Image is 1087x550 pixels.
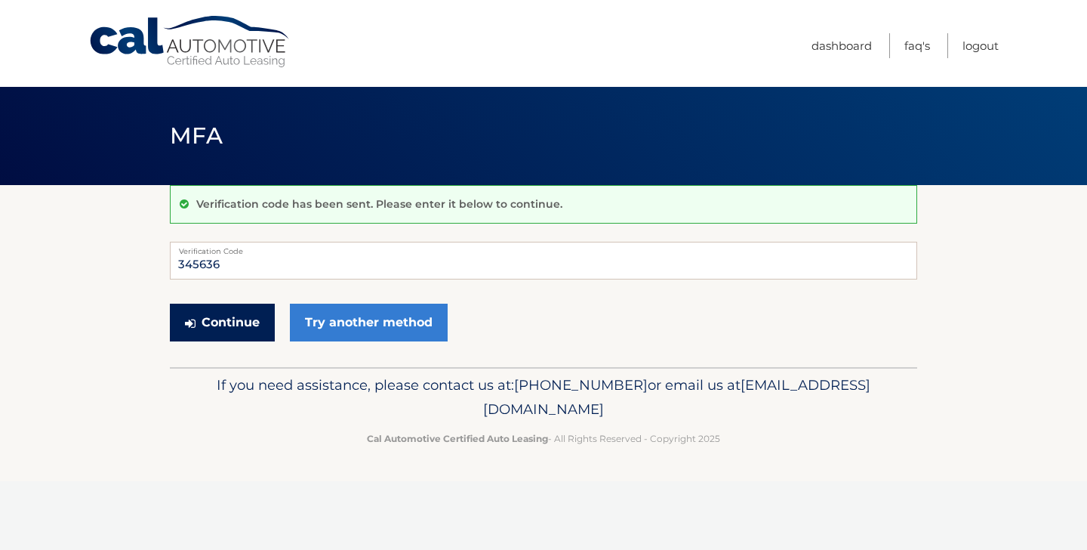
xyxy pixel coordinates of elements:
label: Verification Code [170,242,917,254]
a: FAQ's [904,33,930,58]
a: Dashboard [811,33,872,58]
p: Verification code has been sent. Please enter it below to continue. [196,197,562,211]
a: Cal Automotive [88,15,292,69]
a: Try another method [290,304,448,341]
input: Verification Code [170,242,917,280]
span: MFA [170,122,223,150]
span: [EMAIL_ADDRESS][DOMAIN_NAME] [483,376,870,418]
span: [PHONE_NUMBER] [514,376,648,394]
strong: Cal Automotive Certified Auto Leasing [367,433,548,444]
p: - All Rights Reserved - Copyright 2025 [180,431,907,446]
button: Continue [170,304,275,341]
a: Logout [962,33,999,58]
p: If you need assistance, please contact us at: or email us at [180,373,907,422]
